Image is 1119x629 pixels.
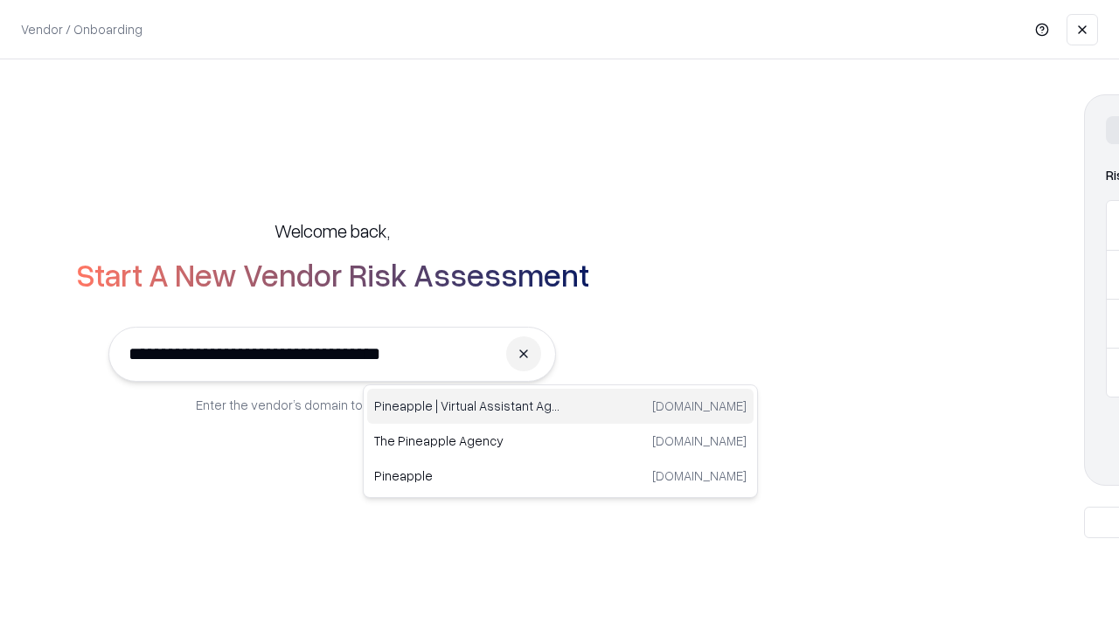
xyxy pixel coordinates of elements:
p: [DOMAIN_NAME] [652,432,747,450]
p: Pineapple | Virtual Assistant Agency [374,397,560,415]
p: [DOMAIN_NAME] [652,397,747,415]
h2: Start A New Vendor Risk Assessment [76,257,589,292]
p: [DOMAIN_NAME] [652,467,747,485]
p: Enter the vendor’s domain to begin onboarding [196,396,469,414]
div: Suggestions [363,384,758,498]
p: Pineapple [374,467,560,485]
p: The Pineapple Agency [374,432,560,450]
p: Vendor / Onboarding [21,20,142,38]
h5: Welcome back, [275,218,390,243]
